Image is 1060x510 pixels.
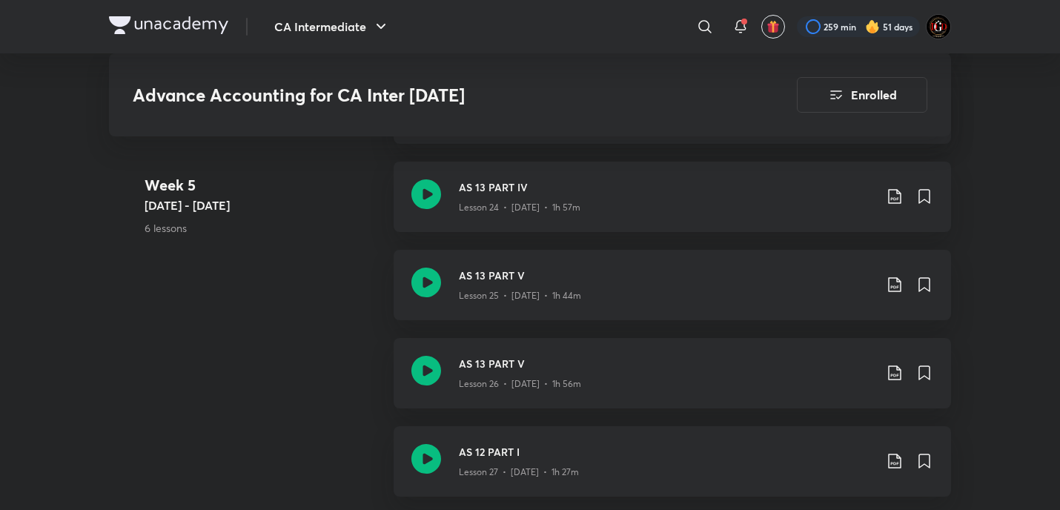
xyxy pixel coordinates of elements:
button: Enrolled [797,77,927,113]
img: avatar [766,20,780,33]
a: Company Logo [109,16,228,38]
h3: Advance Accounting for CA Inter [DATE] [133,85,713,106]
p: Lesson 24 • [DATE] • 1h 57m [459,201,580,214]
h3: AS 13 PART V [459,356,874,371]
img: Company Logo [109,16,228,34]
a: AS 13 PART IVLesson 24 • [DATE] • 1h 57m [394,162,951,250]
p: Lesson 26 • [DATE] • 1h 56m [459,377,581,391]
a: AS 13 PART VLesson 25 • [DATE] • 1h 44m [394,250,951,338]
h5: [DATE] - [DATE] [145,196,382,214]
img: streak [865,19,880,34]
h4: Week 5 [145,174,382,196]
button: avatar [761,15,785,39]
button: CA Intermediate [265,12,399,42]
p: Lesson 25 • [DATE] • 1h 44m [459,289,581,302]
h3: AS 13 PART IV [459,179,874,195]
p: 6 lessons [145,220,382,236]
h3: AS 12 PART I [459,444,874,460]
h3: AS 13 PART V [459,268,874,283]
a: AS 13 PART VLesson 26 • [DATE] • 1h 56m [394,338,951,426]
img: DGD°MrBEAN [926,14,951,39]
p: Lesson 27 • [DATE] • 1h 27m [459,466,579,479]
